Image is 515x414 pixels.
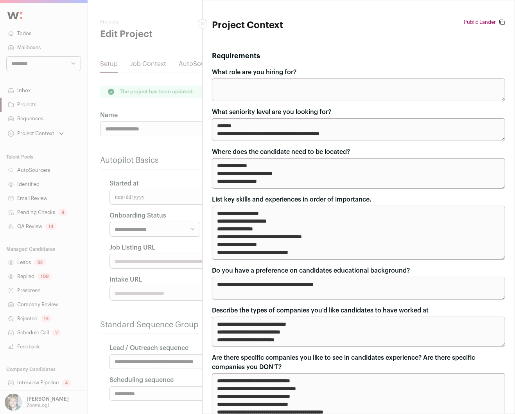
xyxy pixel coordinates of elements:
label: Are there specific companies you like to see in candidates experience? Are there specific compani... [212,353,505,372]
label: Describe the types of companies you'd like candidates to have worked at [212,306,429,315]
label: What role are you hiring for? [212,68,296,77]
button: Close modal [198,19,207,29]
label: Do you have a preference on candidates educational background? [212,266,410,275]
label: Where does the candidate need to be located? [212,147,350,157]
label: List key skills and experiences in order of importance. [212,195,371,204]
h2: Requirements [212,50,505,61]
label: What seniority level are you looking for? [212,107,331,117]
a: Public Lander [464,19,496,25]
h1: Project Context [212,19,310,32]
